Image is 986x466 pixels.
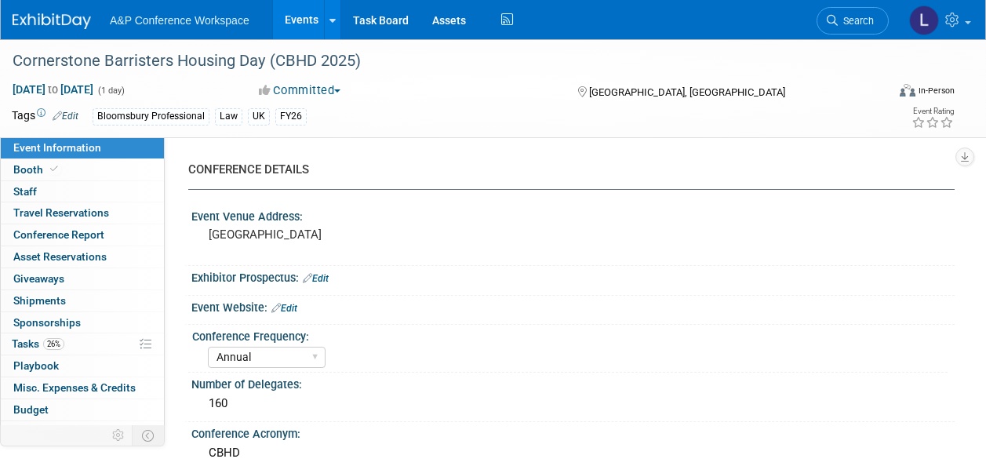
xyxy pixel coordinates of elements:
[1,202,164,224] a: Travel Reservations
[191,296,955,316] div: Event Website:
[817,82,955,105] div: Event Format
[1,355,164,377] a: Playbook
[13,206,109,219] span: Travel Reservations
[1,312,164,333] a: Sponsorships
[13,163,61,176] span: Booth
[12,82,94,96] span: [DATE] [DATE]
[191,266,955,286] div: Exhibitor Prospectus:
[13,381,136,394] span: Misc. Expenses & Credits
[1,224,164,246] a: Conference Report
[96,86,125,96] span: (1 day)
[53,111,78,122] a: Edit
[838,15,874,27] span: Search
[817,7,889,35] a: Search
[1,268,164,289] a: Giveaways
[13,228,104,241] span: Conference Report
[12,107,78,126] td: Tags
[1,333,164,355] a: Tasks26%
[13,141,101,154] span: Event Information
[1,377,164,399] a: Misc. Expenses & Credits
[13,316,81,329] span: Sponsorships
[105,425,133,446] td: Personalize Event Tab Strip
[110,14,249,27] span: A&P Conference Workspace
[209,228,492,242] pre: [GEOGRAPHIC_DATA]
[7,47,874,75] div: Cornerstone Barristers Housing Day (CBHD 2025)
[13,272,64,285] span: Giveaways
[43,338,64,350] span: 26%
[50,165,58,173] i: Booth reservation complete
[1,137,164,158] a: Event Information
[93,108,209,125] div: Bloomsbury Professional
[133,425,165,446] td: Toggle Event Tabs
[1,421,164,442] a: ROI, Objectives & ROO
[275,108,307,125] div: FY26
[918,85,955,96] div: In-Person
[271,303,297,314] a: Edit
[253,82,347,99] button: Committed
[909,5,939,35] img: Louise Morgan
[203,441,943,465] div: CBHD
[13,250,107,263] span: Asset Reservations
[248,108,270,125] div: UK
[1,181,164,202] a: Staff
[589,86,785,98] span: [GEOGRAPHIC_DATA], [GEOGRAPHIC_DATA]
[1,159,164,180] a: Booth
[13,359,59,372] span: Playbook
[13,425,118,438] span: ROI, Objectives & ROO
[900,84,915,96] img: Format-Inperson.png
[215,108,242,125] div: Law
[303,273,329,284] a: Edit
[45,83,60,96] span: to
[192,325,948,344] div: Conference Frequency:
[13,294,66,307] span: Shipments
[188,162,943,178] div: CONFERENCE DETAILS
[13,185,37,198] span: Staff
[13,403,49,416] span: Budget
[203,391,943,416] div: 160
[1,399,164,420] a: Budget
[1,290,164,311] a: Shipments
[191,205,955,224] div: Event Venue Address:
[911,107,954,115] div: Event Rating
[191,373,955,392] div: Number of Delegates:
[12,337,64,350] span: Tasks
[1,246,164,268] a: Asset Reservations
[13,13,91,29] img: ExhibitDay
[191,422,955,442] div: Conference Acronym:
